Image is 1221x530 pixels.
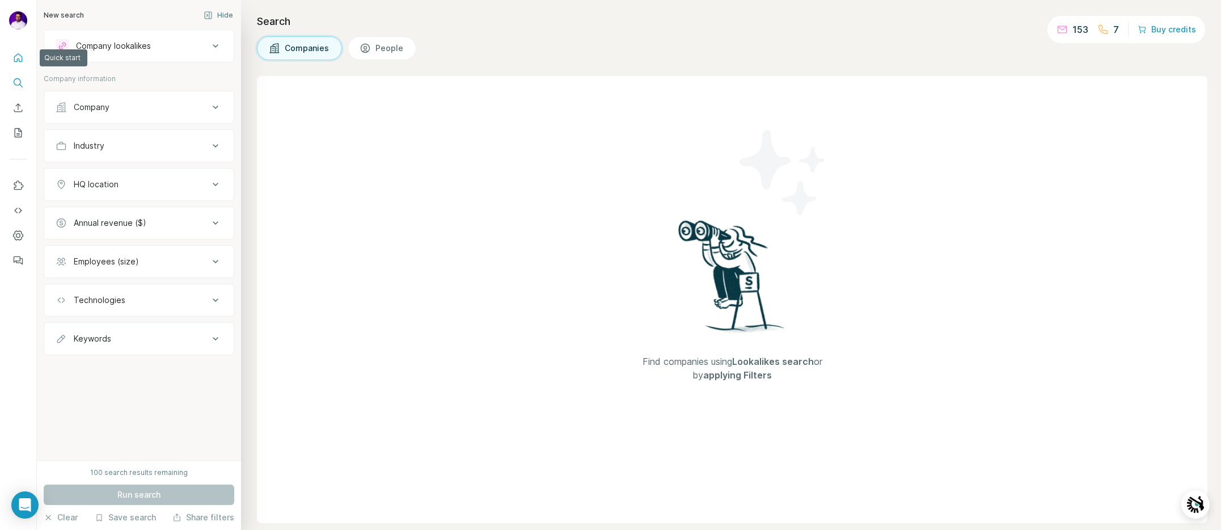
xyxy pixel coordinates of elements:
div: Keywords [74,333,111,344]
div: Annual revenue ($) [74,217,146,229]
button: Hide [196,7,241,24]
img: Avatar [9,11,27,30]
div: Open Intercom Messenger [11,491,39,519]
img: Surfe Illustration - Woman searching with binoculars [673,217,791,344]
button: Company lookalikes [44,32,234,60]
div: Company [74,102,109,113]
span: People [375,43,404,54]
span: Lookalikes search [732,356,814,367]
p: 153 [1072,23,1088,36]
button: Keywords [44,325,234,352]
img: Surfe Illustration - Stars [732,121,834,224]
button: Dashboard [9,225,27,246]
p: Company information [44,74,234,84]
span: Find companies using or by [630,355,834,382]
div: Company lookalikes [76,40,151,52]
button: Employees (size) [44,248,234,275]
button: Use Surfe API [9,200,27,221]
button: Search [9,73,27,93]
button: Save search [95,512,156,523]
h4: Search [257,14,1207,30]
div: Technologies [74,295,125,306]
button: Technologies [44,287,234,314]
button: Company [44,94,234,121]
div: Employees (size) [74,256,139,267]
div: HQ location [74,179,119,190]
span: applying Filters [703,369,772,381]
button: Annual revenue ($) [44,209,234,237]
div: 100 search results remaining [90,468,188,478]
p: 7 [1113,23,1119,36]
div: Industry [74,140,104,152]
button: Use Surfe on LinkedIn [9,175,27,196]
button: My lists [9,123,27,143]
button: Industry [44,132,234,159]
button: Quick start [9,48,27,68]
button: HQ location [44,171,234,198]
button: Clear [44,512,78,523]
button: Enrich CSV [9,98,27,118]
span: Companies [285,43,330,54]
button: Share filters [172,512,234,523]
button: Feedback [9,250,27,271]
div: New search [44,10,84,20]
button: Buy credits [1138,22,1196,37]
